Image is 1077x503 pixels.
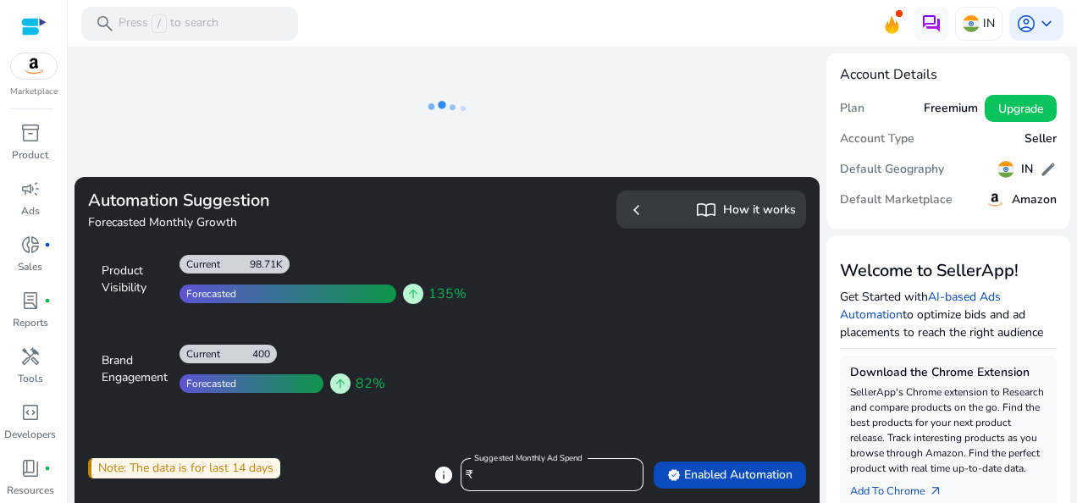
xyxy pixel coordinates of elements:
p: Press to search [119,14,218,33]
div: Note: The data is for last 14 days [88,458,280,478]
button: Upgrade [985,95,1057,122]
span: lab_profile [20,290,41,311]
span: handyman [20,346,41,367]
p: Tools [18,371,43,386]
span: donut_small [20,235,41,255]
span: ₹ [466,467,472,483]
button: verifiedEnabled Automation [654,462,806,489]
div: Forecasted [179,377,236,390]
span: inventory_2 [20,123,41,143]
p: Marketplace [10,86,58,98]
span: account_circle [1016,14,1036,34]
div: Brand Engagement [102,352,169,386]
h5: Amazon [1012,193,1057,207]
span: 135% [428,284,467,304]
h5: Seller [1025,132,1057,146]
div: Current [179,347,220,361]
div: 400 [252,347,277,361]
span: search [95,14,115,34]
h5: Account Type [840,132,914,146]
div: Product Visibility [102,263,169,296]
h3: Automation Suggestion [88,191,440,211]
span: 82% [356,373,385,394]
p: IN [983,8,995,38]
span: edit [1040,161,1057,178]
span: verified [667,468,681,482]
img: amazon.svg [11,53,57,79]
span: Enabled Automation [667,466,793,484]
div: Forecasted [179,287,236,301]
span: keyboard_arrow_down [1036,14,1057,34]
h5: Download the Chrome Extension [850,366,1047,380]
p: SellerApp's Chrome extension to Research and compare products on the go. Find the best products f... [850,384,1047,476]
span: fiber_manual_record [44,465,51,472]
span: Upgrade [998,100,1043,118]
span: arrow_upward [406,287,420,301]
p: Developers [4,427,56,442]
span: book_4 [20,458,41,478]
span: arrow_upward [334,377,347,390]
h5: Default Marketplace [840,193,953,207]
h5: Default Geography [840,163,944,177]
span: chevron_left [627,200,647,220]
img: in.svg [997,161,1014,178]
h4: Forecasted Monthly Growth [88,214,440,231]
h3: Welcome to SellerApp! [840,261,1057,281]
p: Reports [13,315,48,330]
span: / [152,14,167,33]
p: Ads [21,203,40,218]
img: amazon.svg [985,190,1005,210]
a: Add To Chrome [850,476,956,500]
h4: Account Details [840,67,1057,83]
a: AI-based Ads Automation [840,289,1001,323]
span: arrow_outward [929,484,942,498]
span: info [434,465,454,485]
p: Sales [18,259,42,274]
h5: IN [1021,163,1033,177]
p: Get Started with to optimize bids and ad placements to reach the right audience [840,288,1057,341]
p: Product [12,147,48,163]
span: fiber_manual_record [44,241,51,248]
mat-label: Suggested Monthly Ad Spend [474,452,583,464]
span: code_blocks [20,402,41,423]
p: Resources [7,483,54,498]
div: 98.71K [250,257,290,271]
span: import_contacts [696,200,716,220]
h5: How it works [723,203,796,218]
div: Current [179,257,220,271]
h5: Freemium [924,102,978,116]
h5: Plan [840,102,864,116]
span: fiber_manual_record [44,297,51,304]
img: in.svg [963,15,980,32]
span: campaign [20,179,41,199]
